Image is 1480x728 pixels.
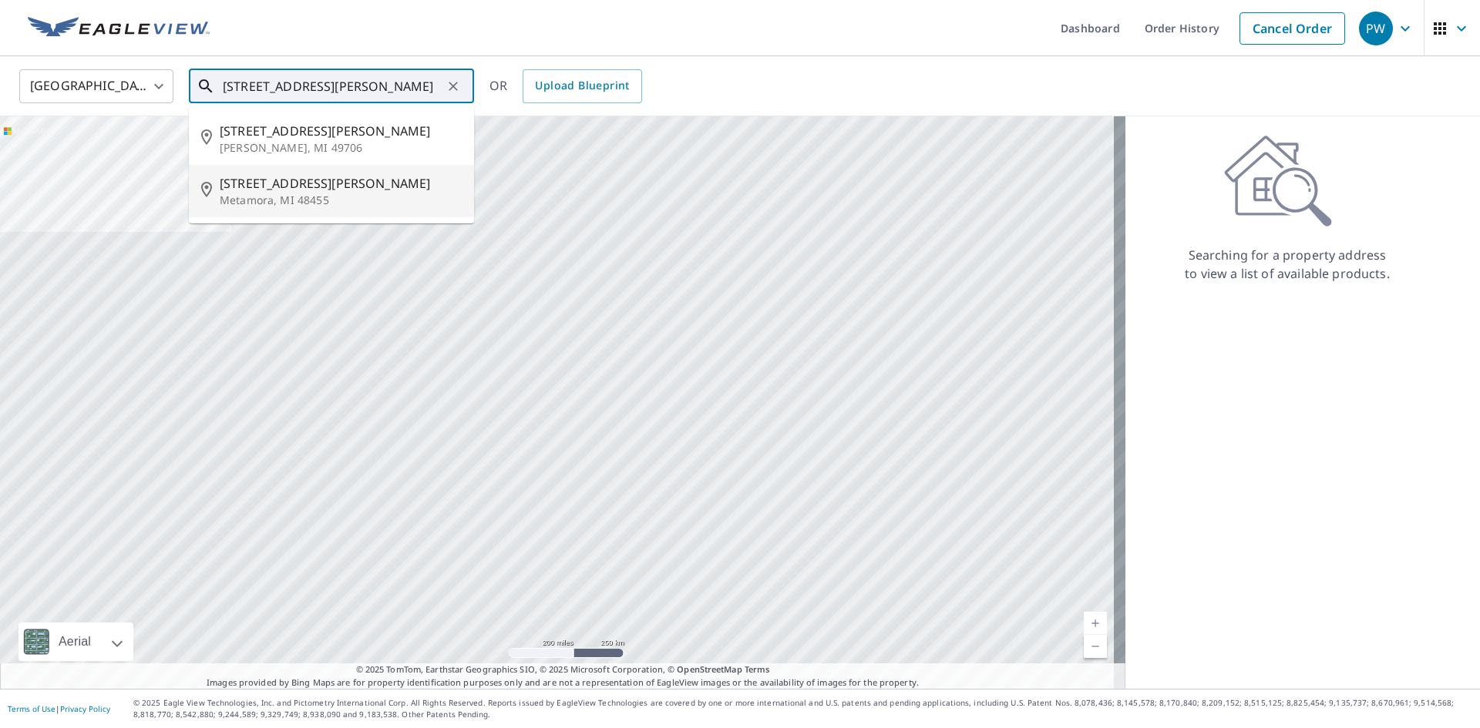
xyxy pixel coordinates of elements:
[523,69,641,103] a: Upload Blueprint
[54,622,96,661] div: Aerial
[535,76,629,96] span: Upload Blueprint
[442,75,464,97] button: Clear
[356,663,770,676] span: © 2025 TomTom, Earthstar Geographics SIO, © 2025 Microsoft Corporation, ©
[677,663,742,675] a: OpenStreetMap
[133,697,1472,720] p: © 2025 Eagle View Technologies, Inc. and Pictometry International Corp. All Rights Reserved. Repo...
[1239,12,1345,45] a: Cancel Order
[8,703,55,714] a: Terms of Use
[1084,612,1107,635] a: Current Level 5, Zoom In
[745,663,770,675] a: Terms
[19,65,173,108] div: [GEOGRAPHIC_DATA]
[8,704,110,713] p: |
[220,193,462,208] p: Metamora, MI 48455
[60,703,110,714] a: Privacy Policy
[28,17,210,40] img: EV Logo
[489,69,642,103] div: OR
[1359,12,1393,45] div: PW
[220,174,462,193] span: [STREET_ADDRESS][PERSON_NAME]
[1184,246,1391,283] p: Searching for a property address to view a list of available products.
[220,122,462,140] span: [STREET_ADDRESS][PERSON_NAME]
[18,622,133,661] div: Aerial
[220,140,462,156] p: [PERSON_NAME], MI 49706
[1084,635,1107,658] a: Current Level 5, Zoom Out
[223,65,442,108] input: Search by address or latitude-longitude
